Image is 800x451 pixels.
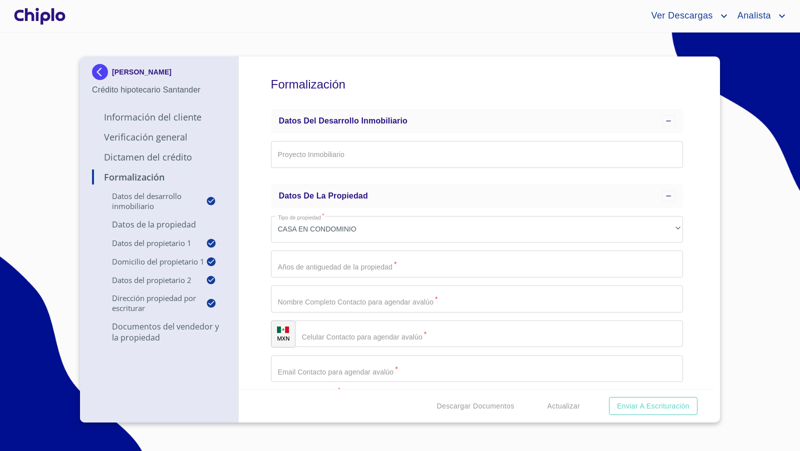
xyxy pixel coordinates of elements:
div: CASA EN CONDOMINIO [271,216,683,243]
p: Datos del Desarrollo Inmobiliario [92,191,206,211]
p: Información del Cliente [92,111,226,123]
p: Datos del propietario 2 [92,275,206,285]
p: Crédito hipotecario Santander [92,84,226,96]
img: R93DlvwvvjP9fbrDwZeCRYBHk45OWMq+AAOlFVsxT89f82nwPLnD58IP7+ANJEaWYhP0Tx8kkA0WlQMPQsAAgwAOmBj20AXj6... [277,326,289,333]
p: Dirección Propiedad por Escriturar [92,293,206,313]
span: Actualizar [547,400,580,412]
p: Datos de la propiedad [92,219,226,230]
span: Enviar a Escrituración [617,400,689,412]
span: Datos del Desarrollo Inmobiliario [279,116,407,125]
button: account of current user [730,8,788,24]
span: Datos de la propiedad [279,191,368,200]
span: Ver Descargas [643,8,717,24]
p: Formalización [92,171,226,183]
button: Enviar a Escrituración [609,397,697,415]
p: Datos del propietario 1 [92,238,206,248]
div: Datos del Desarrollo Inmobiliario [271,109,683,133]
span: Analista [730,8,776,24]
div: [PERSON_NAME] [92,64,226,84]
div: Datos de la propiedad [271,184,683,208]
p: Documentos del vendedor y la propiedad [92,321,226,343]
button: Descargar Documentos [432,397,518,415]
p: [PERSON_NAME] [112,68,171,76]
span: Descargar Documentos [436,400,514,412]
img: Docupass spot blue [92,64,112,80]
p: Verificación General [92,131,226,143]
button: account of current user [643,8,729,24]
p: Dictamen del Crédito [92,151,226,163]
p: Domicilio del Propietario 1 [92,256,206,266]
button: Actualizar [543,397,584,415]
h5: Formalización [271,64,683,105]
p: MXN [277,334,290,342]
